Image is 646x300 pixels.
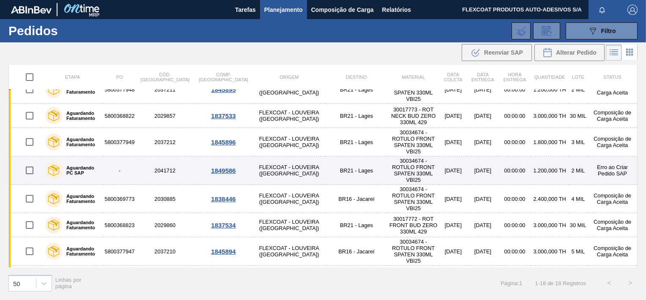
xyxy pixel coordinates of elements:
[569,128,588,156] td: 3 MIL
[499,213,531,237] td: 00:00:00
[62,137,100,147] label: Aguardando Faturamento
[8,26,130,36] h1: Pedidos
[467,75,498,104] td: [DATE]
[531,213,568,237] td: 3.000,000 TH
[195,248,252,255] div: 1845894
[387,75,439,104] td: 30034674 - ROTULO FRONT SPATEN 330ML VBI25
[195,222,252,229] div: 1837534
[503,72,526,82] span: Hora Entrega
[439,237,467,266] td: [DATE]
[467,266,498,294] td: [DATE]
[535,280,586,286] span: 1 - 18 de 18 Registros
[9,156,638,185] a: Aguardando PC SAP-2041712FLEXCOAT - LOUVEIRA ([GEOGRAPHIC_DATA])BR21 - Lages30034674 - ROTULO FRO...
[103,156,136,185] td: -
[62,165,100,175] label: Aguardando PC SAP
[533,22,560,39] div: Solicitação de Revisão de Pedidos
[136,185,194,213] td: 2030885
[326,213,387,237] td: BR21 - Lages
[326,185,387,213] td: BR16 - Jacareí
[346,75,367,80] span: Destino
[140,72,189,82] span: Cód. [GEOGRAPHIC_DATA]
[531,266,568,294] td: 2.900,000 TH
[439,266,467,294] td: [DATE]
[195,167,252,174] div: 1849586
[439,213,467,237] td: [DATE]
[467,156,498,185] td: [DATE]
[499,75,531,104] td: 00:00:00
[603,75,621,80] span: Status
[387,237,439,266] td: 30034674 - ROTULO FRONT SPATEN 330ML VBI25
[467,213,498,237] td: [DATE]
[439,128,467,156] td: [DATE]
[569,75,588,104] td: 2 MIL
[439,104,467,128] td: [DATE]
[622,44,638,61] div: Visão em Cards
[253,104,326,128] td: FLEXCOAT - LOUVEIRA ([GEOGRAPHIC_DATA])
[9,185,638,213] a: Aguardando Faturamento58003697732030885FLEXCOAT - LOUVEIRA ([GEOGRAPHIC_DATA])BR16 - Jacareí30034...
[589,4,616,16] button: Notificações
[620,272,641,294] button: >
[9,75,638,104] a: Aguardando Faturamento58003779482037211FLEXCOAT - LOUVEIRA ([GEOGRAPHIC_DATA])BR21 - Lages3003467...
[387,185,439,213] td: 30034674 - ROTULO FRONT SPATEN 330ML VBI25
[195,195,252,203] div: 1838446
[588,237,638,266] td: Composição de Carga Aceita
[326,266,387,294] td: BR13 - Piraí
[556,49,597,56] span: Alterar Pedido
[627,5,638,15] img: Logout
[253,237,326,266] td: FLEXCOAT - LOUVEIRA ([GEOGRAPHIC_DATA])
[253,213,326,237] td: FLEXCOAT - LOUVEIRA ([GEOGRAPHIC_DATA])
[499,104,531,128] td: 00:00:00
[588,213,638,237] td: Composição de Carga Aceita
[569,156,588,185] td: 2 MIL
[326,128,387,156] td: BR21 - Lages
[55,277,82,289] span: Linhas por página
[195,86,252,93] div: 1845895
[9,266,638,294] a: Aguardando Faturamento58003779452037205FLEXCOAT - LOUVEIRA ([GEOGRAPHIC_DATA])BR13 - Piraí3001714...
[566,22,638,39] button: Filtro
[599,272,620,294] button: <
[534,75,565,80] span: Quantidade
[588,104,638,128] td: Composição de Carga Aceita
[253,266,326,294] td: FLEXCOAT - LOUVEIRA ([GEOGRAPHIC_DATA])
[387,266,439,294] td: 30017149 - ROT NECK MICHELOB SEM GLUTEN 330ML 429
[103,266,136,294] td: 5800377945
[9,213,638,237] a: Aguardando Faturamento58003688232029860FLEXCOAT - LOUVEIRA ([GEOGRAPHIC_DATA])BR21 - Lages3001777...
[531,104,568,128] td: 3.000,000 TH
[103,185,136,213] td: 5800369773
[499,185,531,213] td: 00:00:00
[439,185,467,213] td: [DATE]
[103,128,136,156] td: 5800377949
[62,194,100,204] label: Aguardando Faturamento
[235,5,256,15] span: Tarefas
[467,237,498,266] td: [DATE]
[569,104,588,128] td: 30 MIL
[512,22,531,39] div: Importar Negociações dos Pedidos
[116,75,123,80] span: PO
[136,75,194,104] td: 2037211
[588,75,638,104] td: Composição de Carga Aceita
[195,139,252,146] div: 1845896
[136,237,194,266] td: 2037210
[471,72,494,82] span: Data entrega
[467,128,498,156] td: [DATE]
[387,156,439,185] td: 30034674 - ROTULO FRONT SPATEN 330ML VBI25
[103,213,136,237] td: 5800368823
[326,156,387,185] td: BR21 - Lages
[499,266,531,294] td: 00:00:00
[253,156,326,185] td: FLEXCOAT - LOUVEIRA ([GEOGRAPHIC_DATA])
[569,213,588,237] td: 30 MIL
[601,28,616,34] span: Filtro
[65,75,80,80] span: Etapa
[531,75,568,104] td: 1.200,000 TH
[588,266,638,294] td: Renegociação Emergencial de Pedido Aceita
[253,75,326,104] td: FLEXCOAT - LOUVEIRA ([GEOGRAPHIC_DATA])
[499,237,531,266] td: 00:00:00
[588,185,638,213] td: Composição de Carga Aceita
[62,84,100,94] label: Aguardando Faturamento
[531,156,568,185] td: 1.200,000 TH
[136,213,194,237] td: 2029860
[444,72,463,82] span: Data coleta
[534,44,605,61] button: Alterar Pedido
[484,49,523,56] span: Reenviar SAP
[467,185,498,213] td: [DATE]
